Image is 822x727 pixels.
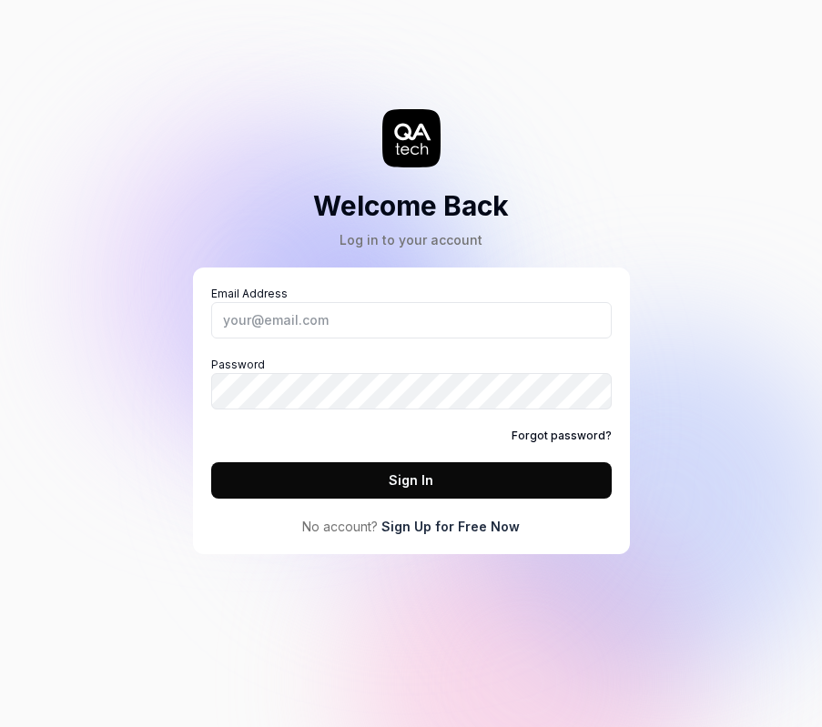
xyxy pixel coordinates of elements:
[211,357,612,409] label: Password
[381,517,520,536] a: Sign Up for Free Now
[211,462,612,499] button: Sign In
[211,302,612,338] input: Email Address
[313,186,509,227] h2: Welcome Back
[302,517,378,536] span: No account?
[211,373,612,409] input: Password
[313,230,509,249] div: Log in to your account
[211,286,612,338] label: Email Address
[512,428,612,444] a: Forgot password?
